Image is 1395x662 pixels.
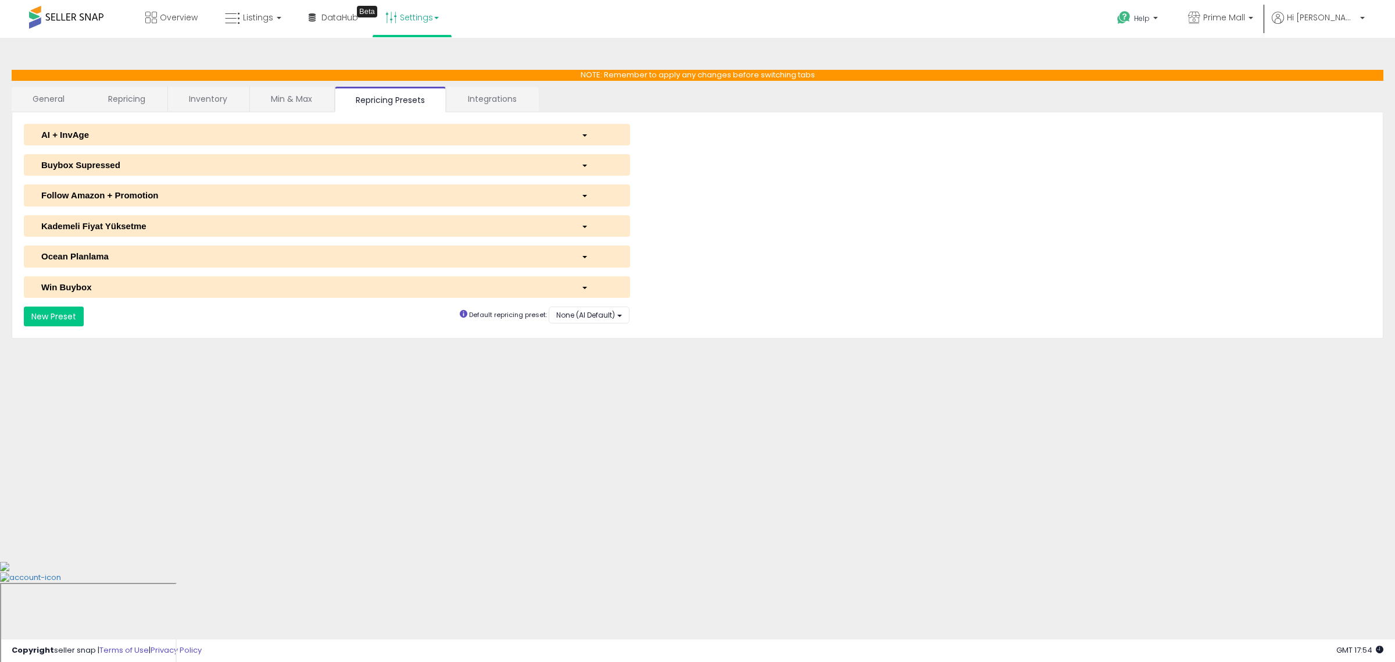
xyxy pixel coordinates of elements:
[243,12,273,23] span: Listings
[12,87,86,111] a: General
[12,70,1383,81] p: NOTE: Remember to apply any changes before switching tabs
[447,87,538,111] a: Integrations
[556,310,615,320] span: None (AI Default)
[160,12,198,23] span: Overview
[24,184,630,206] button: Follow Amazon + Promotion
[321,12,358,23] span: DataHub
[549,307,629,323] button: None (AI Default)
[33,159,573,171] div: Buybox Supressed
[24,245,630,267] button: Ocean Planlama
[1287,12,1357,23] span: Hi [PERSON_NAME]
[469,310,547,319] small: Default repricing preset:
[24,307,84,326] button: New Preset
[33,250,573,262] div: Ocean Planlama
[357,6,377,17] div: Tooltip anchor
[24,276,630,298] button: Win Buybox
[87,87,166,111] a: Repricing
[1134,13,1150,23] span: Help
[24,215,630,237] button: Kademeli Fiyat Yüksetme
[24,124,630,145] button: AI + InvAge
[33,220,573,232] div: Kademeli Fiyat Yüksetme
[24,154,630,176] button: Buybox Supressed
[1272,12,1365,38] a: Hi [PERSON_NAME]
[33,129,573,141] div: AI + InvAge
[33,189,573,201] div: Follow Amazon + Promotion
[1203,12,1245,23] span: Prime Mall
[1117,10,1131,25] i: Get Help
[250,87,333,111] a: Min & Max
[335,87,446,112] a: Repricing Presets
[1108,2,1169,38] a: Help
[33,281,573,293] div: Win Buybox
[168,87,248,111] a: Inventory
